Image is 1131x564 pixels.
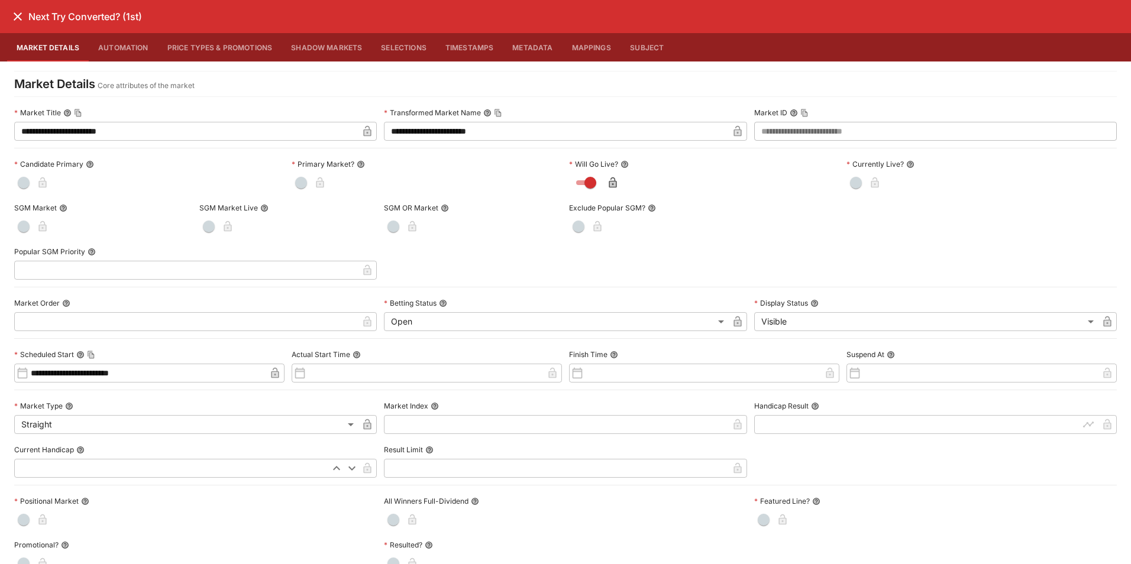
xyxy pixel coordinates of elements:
button: Display Status [810,299,819,307]
p: Promotional? [14,540,59,550]
button: Copy To Clipboard [800,109,809,117]
button: SGM Market [59,204,67,212]
button: Timestamps [436,33,503,61]
button: Copy To Clipboard [74,109,82,117]
button: Promotional? [61,541,69,549]
button: Primary Market? [357,160,365,168]
button: Betting Status [439,299,447,307]
div: Open [384,312,728,331]
p: Market Order [14,298,60,308]
p: Scheduled Start [14,349,74,359]
button: Finish Time [610,351,618,359]
p: Display Status [754,298,808,308]
button: All Winners Full-Dividend [471,497,479,505]
p: SGM OR Market [384,203,438,213]
button: Positional Market [81,497,89,505]
button: Market Type [65,402,73,410]
button: Market TitleCopy To Clipboard [63,109,72,117]
button: Popular SGM Priority [88,248,96,256]
button: Copy To Clipboard [494,109,502,117]
button: Shadow Markets [282,33,371,61]
button: Candidate Primary [86,160,94,168]
p: Core attributes of the market [98,80,195,92]
button: Metadata [503,33,562,61]
p: Transformed Market Name [384,108,481,118]
p: SGM Market Live [199,203,258,213]
p: Currently Live? [846,159,904,169]
div: Visible [754,312,1098,331]
button: Current Handicap [76,446,85,454]
h6: Next Try Converted? (1st) [28,11,142,23]
button: Featured Line? [812,497,820,505]
p: SGM Market [14,203,57,213]
p: Exclude Popular SGM? [569,203,645,213]
p: Market ID [754,108,787,118]
p: Popular SGM Priority [14,247,85,257]
button: Mappings [563,33,621,61]
p: Finish Time [569,349,607,359]
button: Exclude Popular SGM? [648,204,656,212]
button: Subject [621,33,674,61]
p: Featured Line? [754,496,810,506]
button: SGM OR Market [441,204,449,212]
p: Market Title [14,108,61,118]
p: Primary Market? [292,159,354,169]
p: Market Type [14,401,63,411]
button: Actual Start Time [353,351,361,359]
p: Actual Start Time [292,349,350,359]
p: Handicap Result [754,401,809,411]
button: Transformed Market NameCopy To Clipboard [483,109,492,117]
div: Straight [14,415,358,434]
button: Automation [89,33,158,61]
p: Suspend At [846,349,884,359]
p: Will Go Live? [569,159,618,169]
button: Copy To Clipboard [87,351,95,359]
button: Market Details [7,33,89,61]
button: close [7,6,28,27]
button: Currently Live? [906,160,915,168]
button: Resulted? [425,541,433,549]
p: Result Limit [384,445,423,455]
button: Suspend At [887,351,895,359]
button: Scheduled StartCopy To Clipboard [76,351,85,359]
button: Selections [371,33,436,61]
button: Will Go Live? [621,160,629,168]
button: Market IDCopy To Clipboard [790,109,798,117]
button: Result Limit [425,446,434,454]
p: Betting Status [384,298,437,308]
p: Candidate Primary [14,159,83,169]
p: Resulted? [384,540,422,550]
button: Price Types & Promotions [158,33,282,61]
button: SGM Market Live [260,204,269,212]
button: Handicap Result [811,402,819,410]
p: Current Handicap [14,445,74,455]
p: Positional Market [14,496,79,506]
p: All Winners Full-Dividend [384,496,468,506]
h4: Market Details [14,76,95,92]
p: Market Index [384,401,428,411]
button: Market Index [431,402,439,410]
button: Market Order [62,299,70,307]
